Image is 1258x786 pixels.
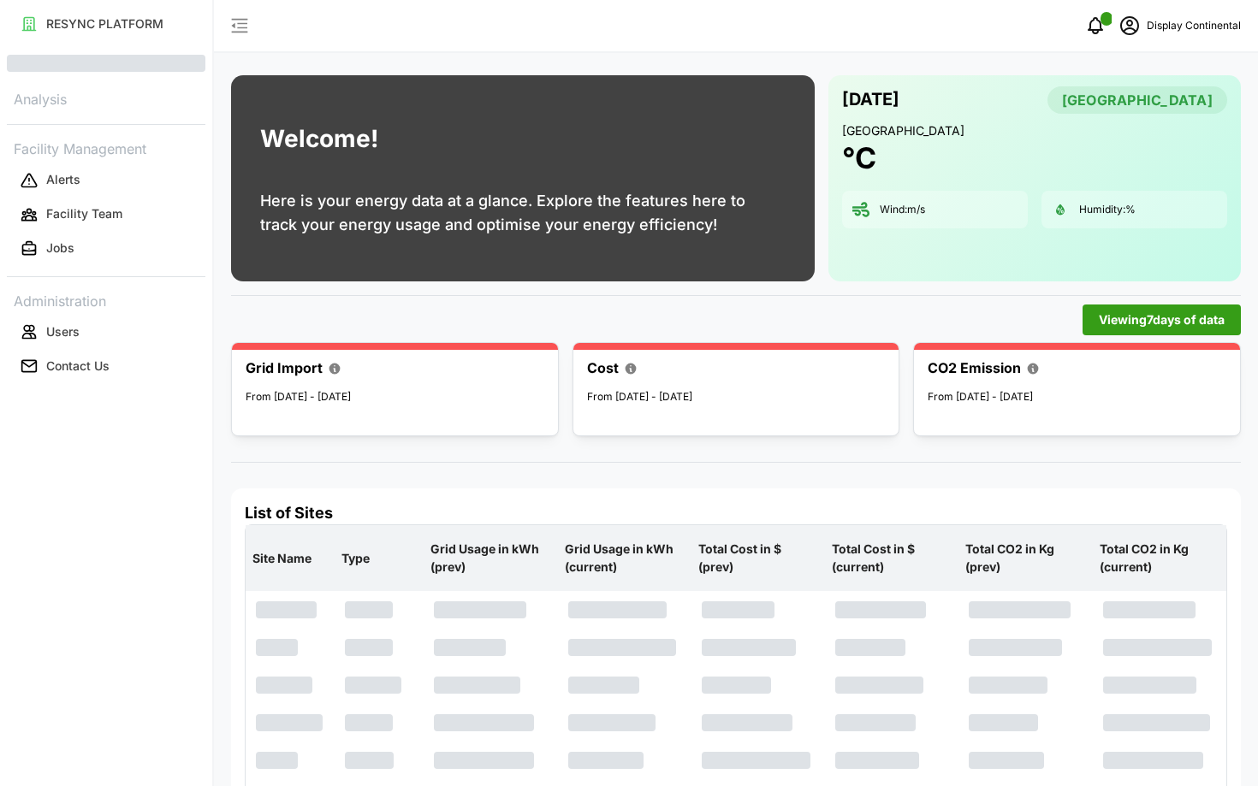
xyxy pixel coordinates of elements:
p: RESYNC PLATFORM [46,15,163,33]
a: Jobs [7,232,205,266]
p: Cost [587,358,619,379]
button: Facility Team [7,199,205,230]
span: [GEOGRAPHIC_DATA] [1062,87,1213,113]
p: Total Cost in $ (current) [828,527,955,589]
h4: List of Sites [245,502,1227,524]
p: Alerts [46,171,80,188]
a: Alerts [7,163,205,198]
p: Type [338,536,420,581]
p: Wind: m/s [880,203,925,217]
a: Contact Us [7,349,205,383]
button: Viewing7days of data [1083,304,1241,335]
p: Grid Usage in kWh (prev) [427,527,554,589]
p: Facility Team [46,205,122,222]
p: Total Cost in $ (prev) [695,527,822,589]
p: Display Continental [1147,18,1241,34]
p: Jobs [46,239,74,257]
p: Humidity: % [1079,203,1136,217]
p: Total CO2 in Kg (prev) [962,527,1089,589]
p: [GEOGRAPHIC_DATA] [842,122,1227,139]
p: Administration [7,287,205,312]
button: schedule [1113,9,1147,43]
p: Users [46,323,80,340]
h1: Welcome! [260,121,378,157]
p: Analysis [7,86,205,110]
button: Users [7,316,205,347]
p: Facility Management [7,135,205,160]
p: Total CO2 in Kg (current) [1096,527,1223,589]
p: Here is your energy data at a glance. Explore the features here to track your energy usage and op... [260,189,786,237]
p: From [DATE] - [DATE] [246,389,544,405]
p: Grid Import [246,358,323,379]
p: Site Name [249,536,331,581]
p: From [DATE] - [DATE] [587,389,886,405]
button: Contact Us [7,351,205,381]
a: Users [7,315,205,349]
a: Facility Team [7,198,205,232]
button: RESYNC PLATFORM [7,9,205,39]
button: notifications [1078,9,1113,43]
span: Viewing 7 days of data [1099,305,1225,334]
p: Contact Us [46,358,110,375]
h1: °C [842,139,876,177]
button: Alerts [7,165,205,196]
button: Jobs [7,233,205,264]
p: [DATE] [842,86,899,114]
a: RESYNC PLATFORM [7,7,205,41]
p: CO2 Emission [928,358,1021,379]
p: From [DATE] - [DATE] [928,389,1226,405]
p: Grid Usage in kWh (current) [561,527,688,589]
